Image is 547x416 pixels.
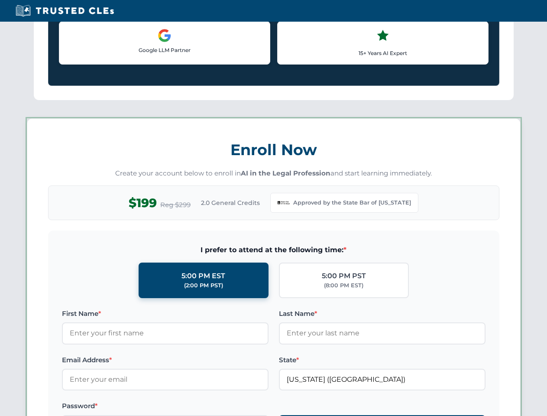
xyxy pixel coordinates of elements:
p: Google LLM Partner [66,46,263,54]
span: 2.0 General Credits [201,198,260,208]
div: 5:00 PM EST [181,270,225,282]
p: 15+ Years AI Expert [285,49,481,57]
label: First Name [62,309,269,319]
input: Enter your last name [279,322,486,344]
span: $199 [129,193,157,213]
label: State [279,355,486,365]
label: Password [62,401,269,411]
div: 5:00 PM PST [322,270,366,282]
img: Google [158,29,172,42]
input: Enter your first name [62,322,269,344]
span: I prefer to attend at the following time: [62,244,486,256]
label: Last Name [279,309,486,319]
span: Approved by the State Bar of [US_STATE] [293,198,411,207]
h3: Enroll Now [48,136,499,163]
input: Enter your email [62,369,269,390]
input: Georgia (GA) [279,369,486,390]
div: (2:00 PM PST) [184,281,223,290]
span: Reg $299 [160,200,191,210]
label: Email Address [62,355,269,365]
strong: AI in the Legal Profession [241,169,330,177]
img: Trusted CLEs [13,4,117,17]
p: Create your account below to enroll in and start learning immediately. [48,169,499,179]
img: Georgia Bar [278,197,290,209]
div: (8:00 PM EST) [324,281,363,290]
